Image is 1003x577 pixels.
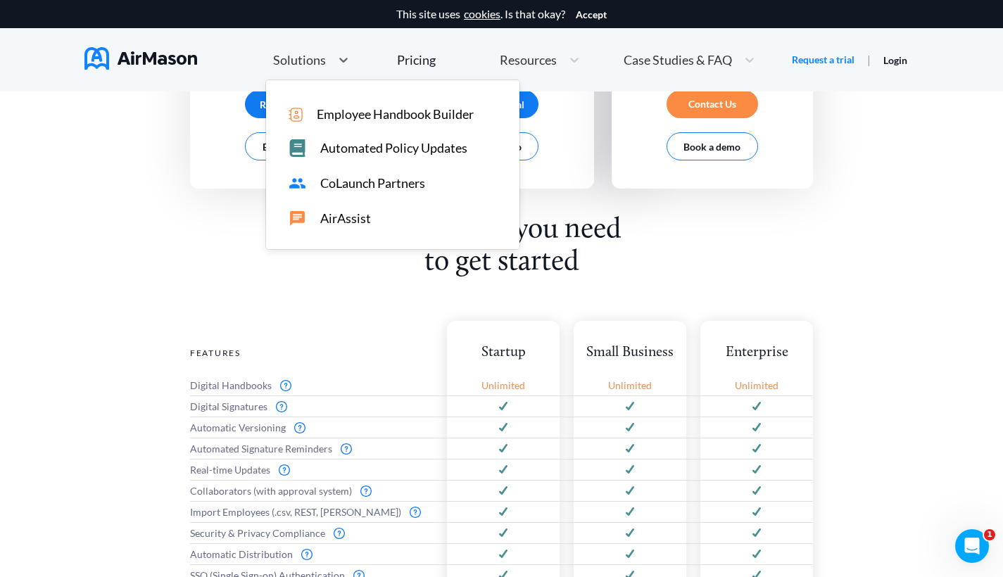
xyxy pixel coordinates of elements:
span: Resources [500,53,557,66]
img: svg+xml;base64,PD94bWwgdmVyc2lvbj0iMS4wIiBlbmNvZGluZz0idXRmLTgiPz4KPHN2ZyB3aWR0aD0iMTJweCIgaGVpZ2... [752,486,761,495]
img: AirMason Logo [84,47,197,70]
img: svg+xml;base64,PD94bWwgdmVyc2lvbj0iMS4wIiBlbmNvZGluZz0idXRmLTgiPz4KPHN2ZyB3aWR0aD0iMTZweCIgaGVpZ2... [301,549,313,560]
button: Request a trial [245,90,336,118]
span: Automatic Versioning [190,422,286,433]
span: Employee Handbook Builder [317,107,474,122]
span: Real-time Updates [190,464,270,476]
div: Small Business [574,343,686,362]
img: svg+xml;base64,PD94bWwgdmVyc2lvbj0iMS4wIiBlbmNvZGluZz0idXRmLTgiPz4KPHN2ZyB3aWR0aD0iMTZweCIgaGVpZ2... [280,380,291,391]
span: Unlimited [735,380,778,391]
img: svg+xml;base64,PD94bWwgdmVyc2lvbj0iMS4wIiBlbmNvZGluZz0idXRmLTgiPz4KPHN2ZyB3aWR0aD0iMTJweCIgaGVpZ2... [626,423,634,432]
img: svg+xml;base64,PD94bWwgdmVyc2lvbj0iMS4wIiBlbmNvZGluZz0idXRmLTgiPz4KPHN2ZyB3aWR0aD0iMTJweCIgaGVpZ2... [626,507,634,516]
span: Import Employees (.csv, REST, [PERSON_NAME]) [190,507,401,518]
img: svg+xml;base64,PD94bWwgdmVyc2lvbj0iMS4wIiBlbmNvZGluZz0idXRmLTgiPz4KPHN2ZyB3aWR0aD0iMTJweCIgaGVpZ2... [626,402,634,411]
img: icon [289,108,303,122]
img: svg+xml;base64,PD94bWwgdmVyc2lvbj0iMS4wIiBlbmNvZGluZz0idXRmLTgiPz4KPHN2ZyB3aWR0aD0iMTZweCIgaGVpZ2... [410,507,421,518]
span: Collaborators (with approval system) [190,486,352,497]
img: svg+xml;base64,PD94bWwgdmVyc2lvbj0iMS4wIiBlbmNvZGluZz0idXRmLTgiPz4KPHN2ZyB3aWR0aD0iMTJweCIgaGVpZ2... [499,465,507,474]
img: svg+xml;base64,PD94bWwgdmVyc2lvbj0iMS4wIiBlbmNvZGluZz0idXRmLTgiPz4KPHN2ZyB3aWR0aD0iMTJweCIgaGVpZ2... [499,423,507,432]
span: Solutions [273,53,326,66]
span: | [867,53,871,66]
img: svg+xml;base64,PD94bWwgdmVyc2lvbj0iMS4wIiBlbmNvZGluZz0idXRmLTgiPz4KPHN2ZyB3aWR0aD0iMTZweCIgaGVpZ2... [360,486,372,497]
span: Automated Policy Updates [320,141,467,156]
div: Startup [447,343,560,362]
img: svg+xml;base64,PD94bWwgdmVyc2lvbj0iMS4wIiBlbmNvZGluZz0idXRmLTgiPz4KPHN2ZyB3aWR0aD0iMTJweCIgaGVpZ2... [499,550,507,559]
span: AirAssist [320,211,371,226]
img: svg+xml;base64,PD94bWwgdmVyc2lvbj0iMS4wIiBlbmNvZGluZz0idXRmLTgiPz4KPHN2ZyB3aWR0aD0iMTJweCIgaGVpZ2... [626,528,634,538]
img: svg+xml;base64,PD94bWwgdmVyc2lvbj0iMS4wIiBlbmNvZGluZz0idXRmLTgiPz4KPHN2ZyB3aWR0aD0iMTZweCIgaGVpZ2... [341,443,352,455]
img: svg+xml;base64,PD94bWwgdmVyc2lvbj0iMS4wIiBlbmNvZGluZz0idXRmLTgiPz4KPHN2ZyB3aWR0aD0iMTJweCIgaGVpZ2... [499,486,507,495]
iframe: Intercom live chat [955,529,989,563]
img: svg+xml;base64,PD94bWwgdmVyc2lvbj0iMS4wIiBlbmNvZGluZz0idXRmLTgiPz4KPHN2ZyB3aWR0aD0iMTJweCIgaGVpZ2... [499,402,507,411]
span: Case Studies & FAQ [624,53,732,66]
button: Accept cookies [576,9,607,20]
img: svg+xml;base64,PD94bWwgdmVyc2lvbj0iMS4wIiBlbmNvZGluZz0idXRmLTgiPz4KPHN2ZyB3aWR0aD0iMTZweCIgaGVpZ2... [279,464,290,476]
span: Automatic Distribution [190,549,293,560]
button: Book a demo [667,132,758,160]
img: svg+xml;base64,PD94bWwgdmVyc2lvbj0iMS4wIiBlbmNvZGluZz0idXRmLTgiPz4KPHN2ZyB3aWR0aD0iMTJweCIgaGVpZ2... [752,465,761,474]
a: Request a trial [792,53,854,67]
a: cookies [464,8,500,20]
img: svg+xml;base64,PD94bWwgdmVyc2lvbj0iMS4wIiBlbmNvZGluZz0idXRmLTgiPz4KPHN2ZyB3aWR0aD0iMTZweCIgaGVpZ2... [294,422,305,433]
img: svg+xml;base64,PD94bWwgdmVyc2lvbj0iMS4wIiBlbmNvZGluZz0idXRmLTgiPz4KPHN2ZyB3aWR0aD0iMTJweCIgaGVpZ2... [626,486,634,495]
img: svg+xml;base64,PD94bWwgdmVyc2lvbj0iMS4wIiBlbmNvZGluZz0idXRmLTgiPz4KPHN2ZyB3aWR0aD0iMTJweCIgaGVpZ2... [626,550,634,559]
a: Pricing [397,47,436,72]
span: Digital Signatures [190,401,267,412]
div: Enterprise [700,343,813,362]
img: svg+xml;base64,PD94bWwgdmVyc2lvbj0iMS4wIiBlbmNvZGluZz0idXRmLTgiPz4KPHN2ZyB3aWR0aD0iMTJweCIgaGVpZ2... [752,423,761,432]
a: Login [883,54,907,66]
div: Pricing [397,53,436,66]
img: svg+xml;base64,PD94bWwgdmVyc2lvbj0iMS4wIiBlbmNvZGluZz0idXRmLTgiPz4KPHN2ZyB3aWR0aD0iMTJweCIgaGVpZ2... [626,444,634,453]
span: Digital Handbooks [190,380,272,391]
img: svg+xml;base64,PD94bWwgdmVyc2lvbj0iMS4wIiBlbmNvZGluZz0idXRmLTgiPz4KPHN2ZyB3aWR0aD0iMTJweCIgaGVpZ2... [752,507,761,516]
div: Contact Us [667,90,758,118]
img: svg+xml;base64,PD94bWwgdmVyc2lvbj0iMS4wIiBlbmNvZGluZz0idXRmLTgiPz4KPHN2ZyB3aWR0aD0iMTJweCIgaGVpZ2... [752,444,761,453]
img: svg+xml;base64,PD94bWwgdmVyc2lvbj0iMS4wIiBlbmNvZGluZz0idXRmLTgiPz4KPHN2ZyB3aWR0aD0iMTZweCIgaGVpZ2... [276,401,287,412]
span: Unlimited [608,380,652,391]
img: svg+xml;base64,PD94bWwgdmVyc2lvbj0iMS4wIiBlbmNvZGluZz0idXRmLTgiPz4KPHN2ZyB3aWR0aD0iMTJweCIgaGVpZ2... [499,528,507,538]
img: svg+xml;base64,PD94bWwgdmVyc2lvbj0iMS4wIiBlbmNvZGluZz0idXRmLTgiPz4KPHN2ZyB3aWR0aD0iMTZweCIgaGVpZ2... [334,528,345,539]
div: Features [190,343,433,362]
img: svg+xml;base64,PD94bWwgdmVyc2lvbj0iMS4wIiBlbmNvZGluZz0idXRmLTgiPz4KPHN2ZyB3aWR0aD0iMTJweCIgaGVpZ2... [752,402,761,411]
span: Unlimited [481,380,525,391]
img: svg+xml;base64,PD94bWwgdmVyc2lvbj0iMS4wIiBlbmNvZGluZz0idXRmLTgiPz4KPHN2ZyB3aWR0aD0iMTJweCIgaGVpZ2... [752,528,761,538]
img: svg+xml;base64,PD94bWwgdmVyc2lvbj0iMS4wIiBlbmNvZGluZz0idXRmLTgiPz4KPHN2ZyB3aWR0aD0iMTJweCIgaGVpZ2... [499,507,507,516]
img: svg+xml;base64,PD94bWwgdmVyc2lvbj0iMS4wIiBlbmNvZGluZz0idXRmLTgiPz4KPHN2ZyB3aWR0aD0iMTJweCIgaGVpZ2... [499,444,507,453]
img: svg+xml;base64,PD94bWwgdmVyc2lvbj0iMS4wIiBlbmNvZGluZz0idXRmLTgiPz4KPHN2ZyB3aWR0aD0iMTJweCIgaGVpZ2... [626,465,634,474]
button: Book a demo [245,132,336,160]
img: svg+xml;base64,PD94bWwgdmVyc2lvbj0iMS4wIiBlbmNvZGluZz0idXRmLTgiPz4KPHN2ZyB3aWR0aD0iMTJweCIgaGVpZ2... [752,550,761,559]
span: 1 [984,529,995,540]
span: CoLaunch Partners [320,176,425,191]
span: Security & Privacy Compliance [190,528,325,539]
span: Automated Signature Reminders [190,443,332,455]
